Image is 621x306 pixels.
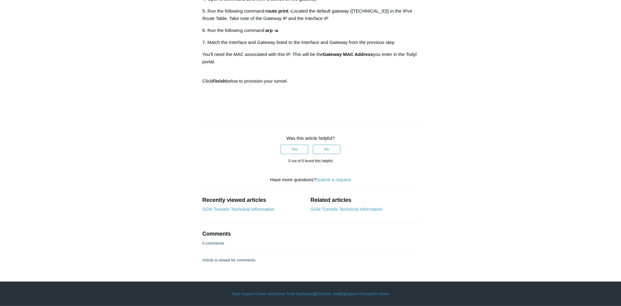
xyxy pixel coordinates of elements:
[232,291,277,297] a: Todyl Support Center Home
[278,291,314,297] a: Your Todyl Dashboard
[323,52,373,57] strong: Gateway MAC Address
[266,8,291,14] strong: route print -
[202,196,305,204] h2: Recently viewed articles
[345,291,369,297] a: Support Policy
[202,27,419,34] p: 6. Run the following command:
[313,145,340,154] button: This article was not helpful
[212,78,226,84] strong: Finish
[370,291,389,297] a: SGN Status
[202,70,419,85] div: Click below to provision your tunnel.
[202,230,419,238] h2: Comments
[202,240,224,246] p: 0 comments
[281,145,308,154] button: This article was helpful
[133,291,489,297] div: | | | |
[316,177,351,182] a: Submit a request
[202,206,274,212] a: SGN Tunnels Technical Information
[202,176,419,183] div: Have more questions?
[310,196,419,204] h2: Related articles
[315,291,344,297] a: [DOMAIN_NAME]
[202,257,256,263] p: Article is closed for comments.
[202,39,419,46] p: 7. Match the Interface and Gateway listed to the Interface and Gateway from the previous step
[288,159,332,163] span: 0 out of 0 found this helpful
[202,7,419,22] p: 5. Run the following command: Located the default gateway ([TECHNICAL_ID]) in the IPv4 Route Tabl...
[202,51,419,65] p: You'll need the MAC associated with this IP. This will be the you enter in the Todyl portal.
[310,206,382,212] a: SGN Tunnels Technical Information
[286,135,335,141] span: Was this article helpful?
[266,28,278,33] strong: arp -a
